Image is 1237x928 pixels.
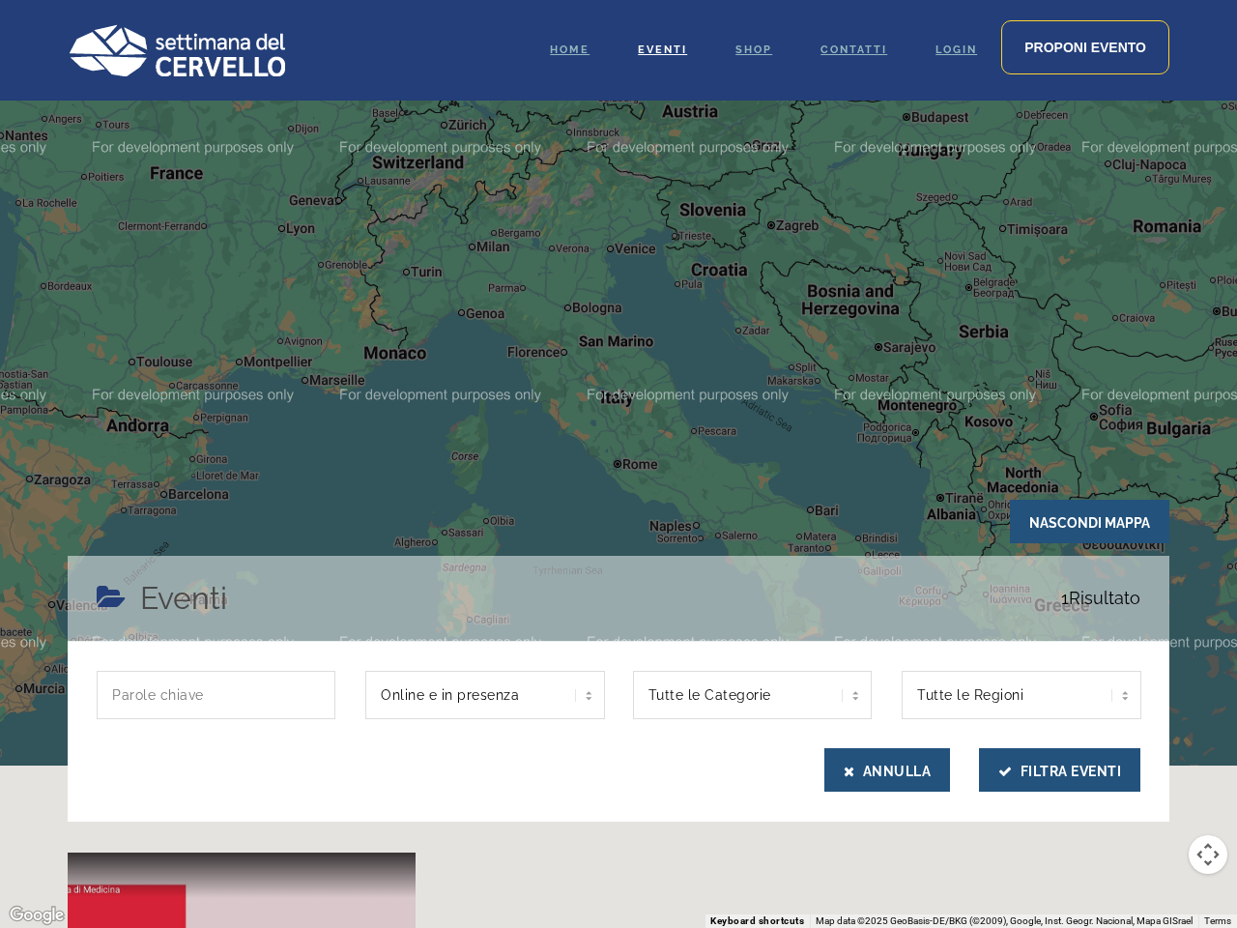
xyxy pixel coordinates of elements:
span: Nascondi Mappa [1010,500,1169,543]
span: Contatti [820,43,887,56]
h4: Eventi [140,575,227,622]
span: Eventi [638,43,687,56]
button: Filtra Eventi [979,748,1140,792]
a: Proponi evento [1001,20,1169,74]
img: Logo [68,24,285,76]
span: Risultato [1061,575,1140,622]
span: 1 [1061,588,1069,608]
button: Annulla [824,748,950,792]
span: Home [550,43,590,56]
span: Login [935,43,977,56]
span: Proponi evento [1024,40,1146,55]
input: Parole chiave [97,671,336,719]
span: Shop [735,43,772,56]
